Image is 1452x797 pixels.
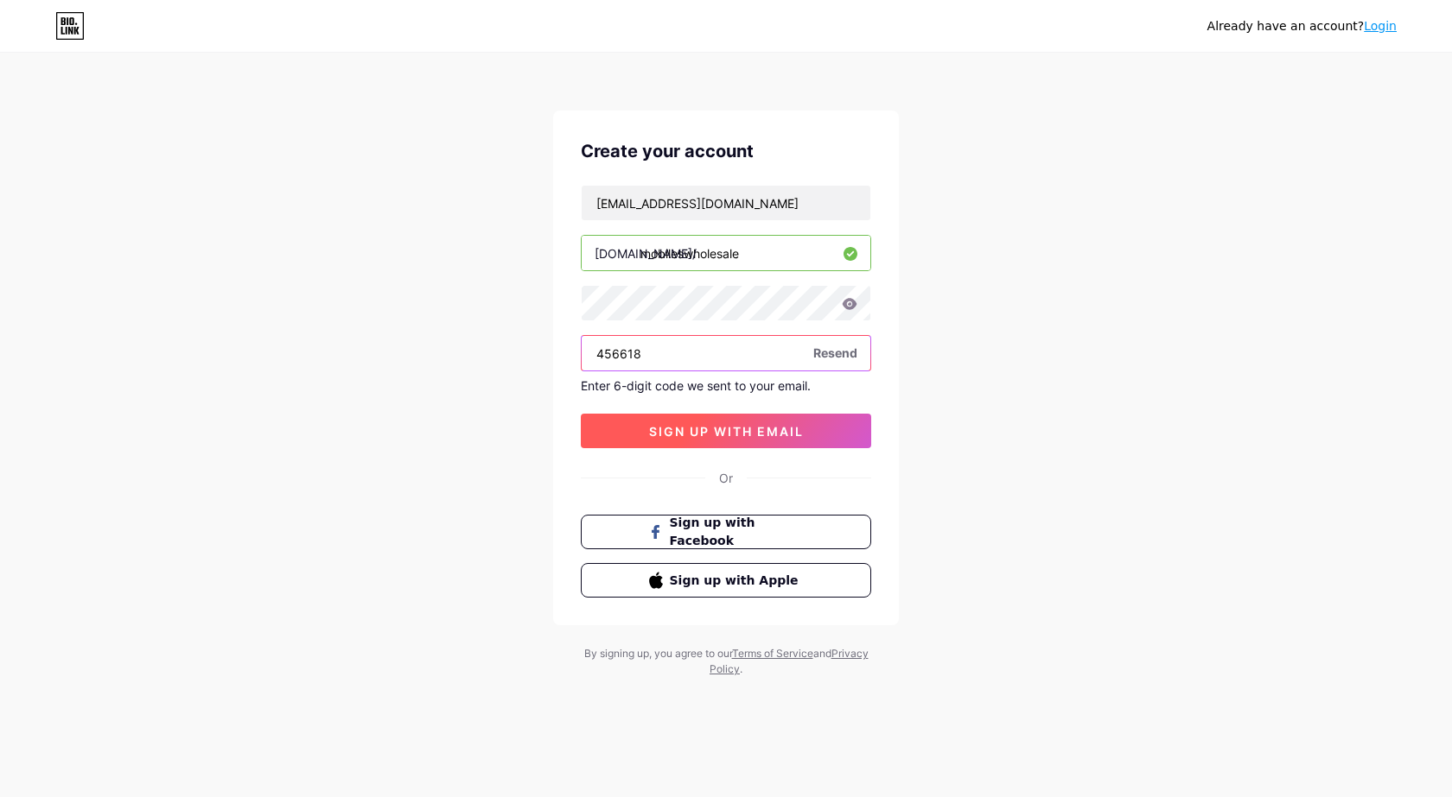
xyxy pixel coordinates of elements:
[581,563,871,598] button: Sign up with Apple
[1207,17,1397,35] div: Already have an account?
[813,344,857,362] span: Resend
[719,469,733,487] div: Or
[582,236,870,270] input: username
[670,514,804,550] span: Sign up with Facebook
[670,572,804,590] span: Sign up with Apple
[582,186,870,220] input: Email
[732,647,813,660] a: Terms of Service
[579,646,873,677] div: By signing up, you agree to our and .
[581,515,871,549] button: Sign up with Facebook
[649,424,804,439] span: sign up with email
[1364,19,1397,33] a: Login
[581,138,871,164] div: Create your account
[582,336,870,370] input: Paste login code
[595,244,697,263] div: [DOMAIN_NAME]/
[581,378,871,393] div: Enter 6-digit code we sent to your email.
[581,414,871,448] button: sign up with email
